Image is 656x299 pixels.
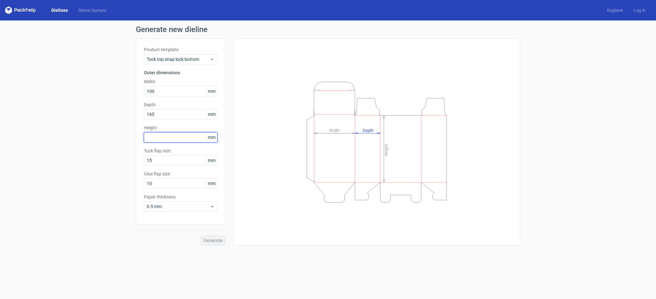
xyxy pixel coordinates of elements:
label: Depth [144,101,217,108]
h3: Outer dimensions [144,69,217,76]
label: Height [144,125,217,131]
span: mm [206,86,217,96]
h1: Generate new dieline [136,26,520,33]
span: mm [206,156,217,165]
tspan: Height [384,144,389,156]
label: Paper thickness [144,194,217,200]
tspan: Depth [363,128,373,133]
span: Tuck top snap lock bottom [147,56,210,62]
a: Dielines [46,7,73,13]
label: Tuck flap size [144,148,217,154]
a: Log in [628,7,651,13]
span: mm [206,133,217,142]
a: Register [602,7,628,13]
label: Glue flap size [144,171,217,177]
tspan: Width [329,128,340,133]
label: Width [144,78,217,85]
label: Product template [144,46,217,53]
a: Diecut layouts [73,7,111,13]
span: mm [206,179,217,188]
span: mm [206,109,217,119]
span: 0.5 mm [147,203,210,210]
